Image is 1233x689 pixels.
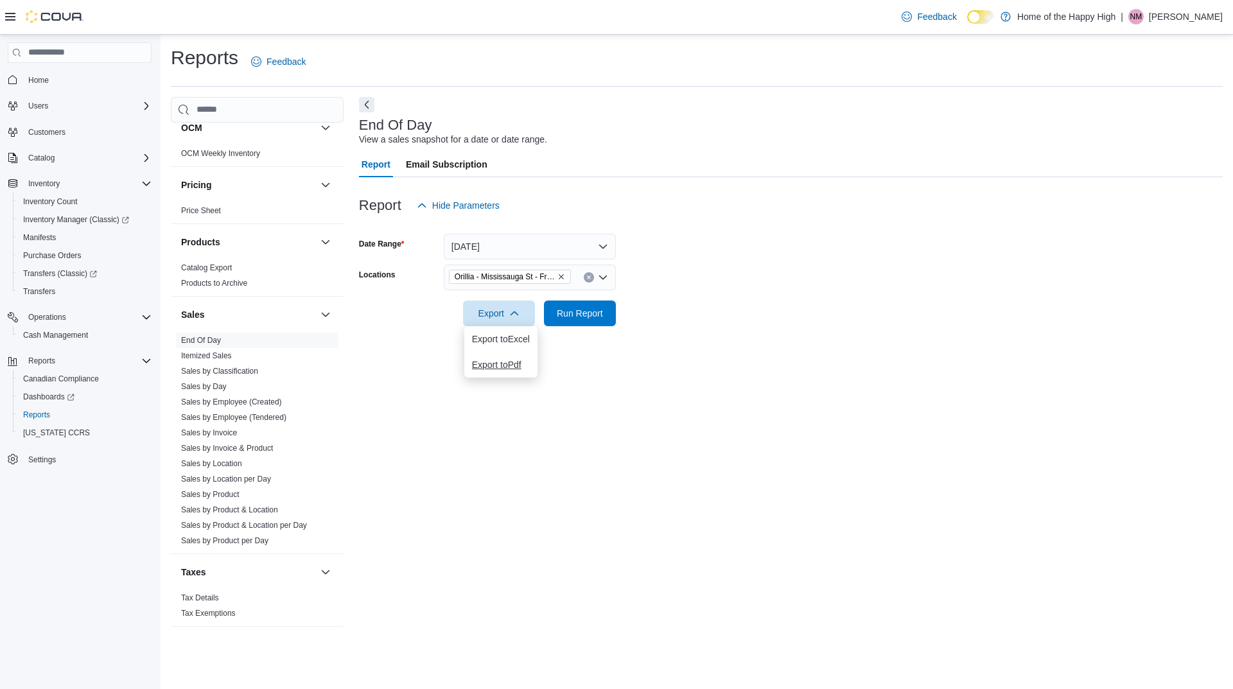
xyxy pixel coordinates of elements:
a: Feedback [896,4,961,30]
button: Export toPdf [464,352,538,378]
span: Sales by Product per Day [181,536,268,546]
a: Catalog Export [181,263,232,272]
div: Pricing [171,203,344,223]
button: Reports [23,353,60,369]
a: Transfers [18,284,60,299]
span: Home [23,72,152,88]
a: OCM Weekly Inventory [181,149,260,158]
button: Transfers [13,283,157,301]
h3: OCM [181,121,202,134]
span: Inventory Manager (Classic) [18,212,152,227]
span: Orillia - Mississauga St - Friendly Stranger [455,270,555,283]
h3: Products [181,236,220,249]
span: Cash Management [23,330,88,340]
h3: End Of Day [359,118,432,133]
span: Dashboards [23,392,74,402]
span: Canadian Compliance [23,374,99,384]
span: Sales by Product & Location per Day [181,520,307,530]
button: Hide Parameters [412,193,505,218]
span: Catalog [28,153,55,163]
a: Home [23,73,54,88]
a: End Of Day [181,336,221,345]
span: Reports [23,353,152,369]
a: Dashboards [13,388,157,406]
h3: Taxes [181,566,206,579]
span: Sales by Invoice [181,428,237,438]
button: Cash Management [13,326,157,344]
span: End Of Day [181,335,221,345]
img: Cova [26,10,83,23]
a: Price Sheet [181,206,221,215]
span: Transfers (Classic) [23,268,97,279]
span: Tax Details [181,593,219,603]
span: Operations [23,310,152,325]
h3: Report [359,198,401,213]
a: Sales by Invoice [181,428,237,437]
div: Taxes [171,590,344,626]
p: | [1121,9,1123,24]
a: Sales by Day [181,382,227,391]
a: Dashboards [18,389,80,405]
a: Inventory Manager (Classic) [13,211,157,229]
button: Products [318,234,333,250]
span: Sales by Product & Location [181,505,278,515]
button: Sales [318,307,333,322]
span: Export to Excel [472,334,530,344]
button: Inventory [3,175,157,193]
span: Catalog Export [181,263,232,273]
span: Cash Management [18,327,152,343]
label: Locations [359,270,396,280]
button: Export [463,301,535,326]
span: Transfers [18,284,152,299]
a: Sales by Location per Day [181,475,271,484]
button: Customers [3,123,157,141]
span: Sales by Employee (Tendered) [181,412,286,423]
button: Home [3,71,157,89]
a: Inventory Manager (Classic) [18,212,134,227]
span: Sales by Day [181,381,227,392]
h3: Sales [181,308,205,321]
span: Washington CCRS [18,425,152,440]
a: Manifests [18,230,61,245]
button: Export toExcel [464,326,538,352]
button: Catalog [3,149,157,167]
div: Nicholas Mason [1128,9,1144,24]
span: Canadian Compliance [18,371,152,387]
label: Date Range [359,239,405,249]
span: Customers [23,124,152,140]
span: Manifests [23,232,56,243]
a: Sales by Product per Day [181,536,268,545]
span: Sales by Location [181,458,242,469]
span: Orillia - Mississauga St - Friendly Stranger [449,270,571,284]
button: Taxes [318,564,333,580]
a: Sales by Location [181,459,242,468]
a: Sales by Product [181,490,240,499]
button: OCM [318,120,333,135]
div: Sales [171,333,344,554]
button: Catalog [23,150,60,166]
span: Users [23,98,152,114]
span: Inventory Manager (Classic) [23,214,129,225]
span: Sales by Employee (Created) [181,397,282,407]
button: Run Report [544,301,616,326]
button: Users [23,98,53,114]
span: Transfers (Classic) [18,266,152,281]
a: Canadian Compliance [18,371,104,387]
button: [DATE] [444,234,616,259]
nav: Complex example [8,65,152,502]
a: Itemized Sales [181,351,232,360]
span: Report [362,152,390,177]
button: Products [181,236,315,249]
span: Itemized Sales [181,351,232,361]
span: Feedback [917,10,956,23]
span: Reports [28,356,55,366]
button: Next [359,97,374,112]
span: Inventory Count [18,194,152,209]
button: Manifests [13,229,157,247]
input: Dark Mode [967,10,994,24]
button: Operations [23,310,71,325]
span: Operations [28,312,66,322]
div: View a sales snapshot for a date or date range. [359,133,547,146]
a: Feedback [246,49,311,74]
span: Dashboards [18,389,152,405]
